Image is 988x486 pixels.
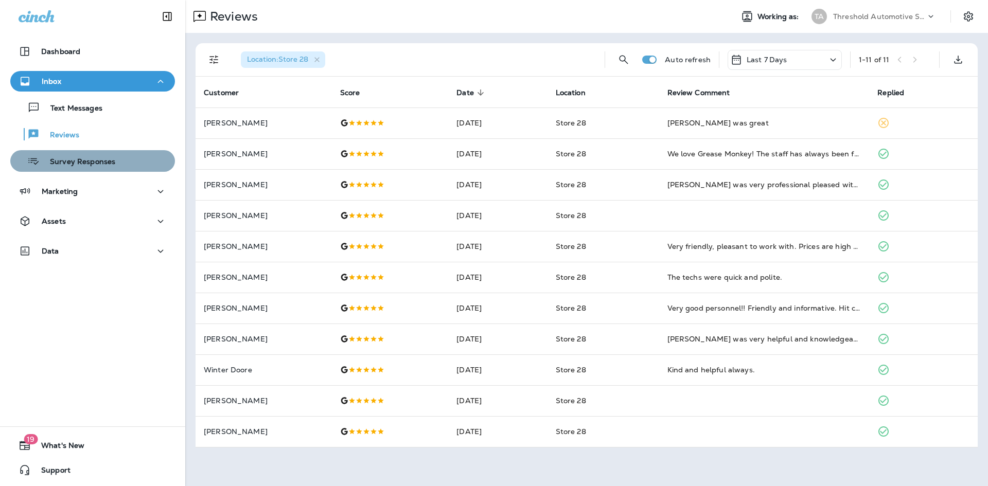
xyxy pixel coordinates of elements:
[31,466,70,478] span: Support
[247,55,308,64] span: Location : Store 28
[667,88,730,97] span: Review Comment
[556,118,586,128] span: Store 28
[204,242,324,250] p: [PERSON_NAME]
[153,6,182,27] button: Collapse Sidebar
[556,88,586,97] span: Location
[667,149,861,159] div: We love Grease Monkey! The staff has always been friendly and easy to work with. Today, Danny, wa...
[10,241,175,261] button: Data
[667,272,861,282] div: The techs were quick and polite.
[448,354,547,385] td: [DATE]
[667,334,861,344] div: Danny was very helpful and knowledgeable would come back again
[556,427,586,436] span: Store 28
[448,323,547,354] td: [DATE]
[556,334,586,344] span: Store 28
[42,187,78,195] p: Marketing
[833,12,926,21] p: Threshold Automotive Service dba Grease Monkey
[10,41,175,62] button: Dashboard
[556,303,586,313] span: Store 28
[42,77,61,85] p: Inbox
[456,88,487,97] span: Date
[204,366,324,374] p: Winter Doore
[667,303,861,313] div: Very good personnel!! Friendly and informative. Hit cookies, pop and cold water a huge plus. Grea...
[204,119,324,127] p: [PERSON_NAME]
[859,56,889,64] div: 1 - 11 of 11
[10,97,175,118] button: Text Messages
[41,47,80,56] p: Dashboard
[204,88,239,97] span: Customer
[877,88,918,97] span: Replied
[340,88,360,97] span: Score
[204,211,324,220] p: [PERSON_NAME]
[448,293,547,323] td: [DATE]
[40,104,102,114] p: Text Messages
[448,385,547,416] td: [DATE]
[241,51,325,68] div: Location:Store 28
[204,427,324,436] p: [PERSON_NAME]
[556,149,586,158] span: Store 28
[42,247,59,255] p: Data
[10,181,175,202] button: Marketing
[665,56,711,64] p: Auto refresh
[204,49,224,70] button: Filters
[456,88,474,97] span: Date
[667,241,861,251] div: Very friendly, pleasant to work with. Prices are high everywhere, but it's a lot easier with grea...
[556,242,586,251] span: Store 28
[556,88,599,97] span: Location
[40,157,115,167] p: Survey Responses
[948,49,968,70] button: Export as CSV
[556,365,586,374] span: Store 28
[10,460,175,480] button: Support
[204,88,252,97] span: Customer
[556,211,586,220] span: Store 28
[204,273,324,281] p: [PERSON_NAME]
[10,435,175,456] button: 19What's New
[877,88,904,97] span: Replied
[959,7,978,26] button: Settings
[204,304,324,312] p: [PERSON_NAME]
[448,169,547,200] td: [DATE]
[757,12,801,21] span: Working as:
[747,56,787,64] p: Last 7 Days
[10,211,175,231] button: Assets
[667,179,861,190] div: Danny was very professional pleased with service
[24,434,38,444] span: 19
[556,396,586,405] span: Store 28
[667,88,744,97] span: Review Comment
[10,123,175,145] button: Reviews
[667,365,861,375] div: Kind and helpful always.
[10,150,175,172] button: Survey Responses
[204,335,324,343] p: [PERSON_NAME]
[613,49,634,70] button: Search Reviews
[448,138,547,169] td: [DATE]
[204,150,324,158] p: [PERSON_NAME]
[40,131,79,140] p: Reviews
[10,71,175,92] button: Inbox
[448,200,547,231] td: [DATE]
[556,273,586,282] span: Store 28
[811,9,827,24] div: TA
[204,181,324,189] p: [PERSON_NAME]
[448,416,547,447] td: [DATE]
[42,217,66,225] p: Assets
[204,397,324,405] p: [PERSON_NAME]
[448,262,547,293] td: [DATE]
[667,118,861,128] div: Danny was great
[206,9,258,24] p: Reviews
[448,107,547,138] td: [DATE]
[31,441,84,454] span: What's New
[448,231,547,262] td: [DATE]
[556,180,586,189] span: Store 28
[340,88,374,97] span: Score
